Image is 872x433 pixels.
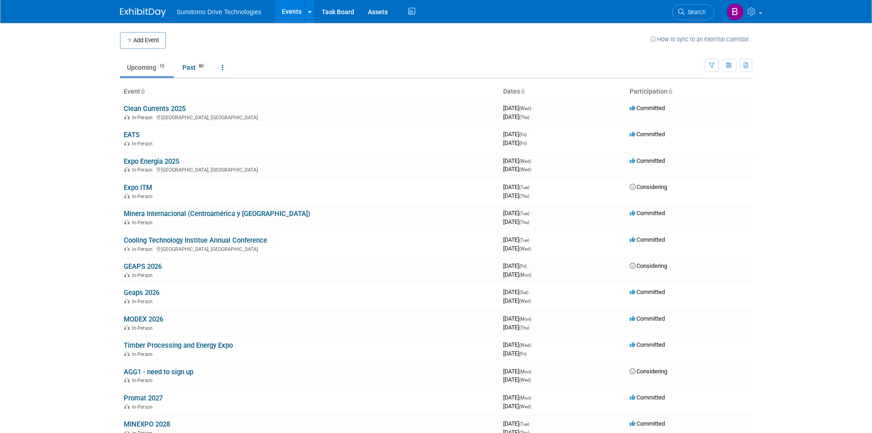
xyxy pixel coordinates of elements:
img: In-Person Event [124,272,130,277]
img: Brittany Mitchell [726,3,744,21]
th: Dates [499,84,626,100]
span: [DATE] [503,368,534,375]
span: (Mon) [519,395,531,400]
span: [DATE] [503,289,531,295]
span: [DATE] [503,218,529,225]
span: - [532,341,534,348]
th: Participation [626,84,752,100]
span: (Wed) [519,404,531,409]
span: [DATE] [503,341,534,348]
span: (Mon) [519,369,531,374]
span: (Wed) [519,343,531,348]
span: [DATE] [503,271,531,278]
span: Committed [630,236,665,243]
span: [DATE] [503,113,529,120]
div: [GEOGRAPHIC_DATA], [GEOGRAPHIC_DATA] [124,166,496,173]
a: Expo Energía 2025 [124,157,179,166]
span: [DATE] [503,262,529,269]
a: Sort by Participation Type [668,88,672,95]
span: [DATE] [503,157,534,164]
span: In-Person [132,404,155,410]
span: Committed [630,394,665,401]
a: Geaps 2026 [124,289,159,297]
span: In-Person [132,194,155,200]
a: Timber Processing and Energy Expo [124,341,233,350]
span: In-Person [132,141,155,147]
span: (Wed) [519,377,531,383]
a: Clean Currents 2025 [124,105,186,113]
a: Sort by Event Name [140,88,145,95]
span: - [528,262,529,269]
span: Considering [630,183,667,190]
span: (Wed) [519,246,531,251]
span: (Wed) [519,106,531,111]
span: [DATE] [503,210,532,216]
span: Committed [630,157,665,164]
a: EATS [124,131,140,139]
span: In-Person [132,299,155,305]
span: (Fri) [519,132,526,137]
span: [DATE] [503,420,532,427]
span: In-Person [132,377,155,383]
img: ExhibitDay [120,8,166,17]
span: In-Person [132,351,155,357]
span: [DATE] [503,245,531,252]
span: In-Person [132,325,155,331]
span: Committed [630,131,665,138]
img: In-Person Event [124,194,130,198]
a: GEAPS 2026 [124,262,162,271]
span: (Thu) [519,325,529,330]
img: In-Person Event [124,299,130,303]
span: - [531,183,532,190]
span: (Tue) [519,422,529,427]
span: 80 [196,63,206,70]
span: [DATE] [503,297,531,304]
span: 13 [157,63,167,70]
span: - [532,315,534,322]
span: - [531,210,532,216]
span: In-Person [132,115,155,121]
span: [DATE] [503,131,529,138]
span: (Wed) [519,159,531,164]
span: Committed [630,420,665,427]
a: Promat 2027 [124,394,163,402]
span: In-Person [132,272,155,278]
span: [DATE] [503,394,534,401]
img: In-Person Event [124,246,130,251]
span: (Wed) [519,299,531,304]
span: [DATE] [503,376,531,383]
span: [DATE] [503,139,526,146]
a: Search [672,4,714,20]
img: In-Person Event [124,325,130,330]
img: In-Person Event [124,404,130,409]
a: Upcoming13 [120,59,174,76]
span: (Mon) [519,272,531,278]
th: Event [120,84,499,100]
span: (Fri) [519,351,526,356]
span: (Thu) [519,194,529,199]
span: Committed [630,210,665,216]
span: [DATE] [503,192,529,199]
span: (Tue) [519,185,529,190]
img: In-Person Event [124,377,130,382]
span: - [532,157,534,164]
a: AGG1 - need to sign up [124,368,193,376]
a: Past80 [175,59,213,76]
span: [DATE] [503,183,532,190]
span: [DATE] [503,236,532,243]
span: Considering [630,368,667,375]
span: Committed [630,341,665,348]
a: Cooling Technology Institue Annual Conference [124,236,267,244]
span: (Wed) [519,167,531,172]
span: (Thu) [519,115,529,120]
img: In-Person Event [124,351,130,356]
span: (Fri) [519,264,526,269]
span: In-Person [132,246,155,252]
a: MINEXPO 2028 [124,420,170,428]
span: - [531,420,532,427]
span: Committed [630,315,665,322]
a: How to sync to an external calendar... [650,36,752,43]
a: Expo ITM [124,183,152,192]
span: (Thu) [519,220,529,225]
span: Committed [630,105,665,111]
